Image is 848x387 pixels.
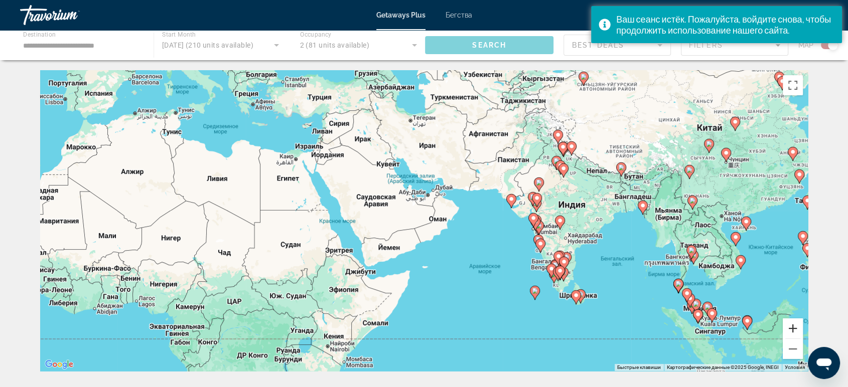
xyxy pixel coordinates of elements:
iframe: Кнопка запуска окна обмена сообщениями [808,347,840,379]
a: Бегства [446,11,472,19]
a: Травориум [20,2,120,28]
font: Ваш сеанс истёк. Пожалуйста, войдите снова, чтобы продолжить использование нашего сайта. [616,14,831,36]
a: Условия (ссылка откроется в новой вкладке) [785,364,805,370]
button: Уменьшить [783,339,803,359]
a: Getaways Plus [376,11,426,19]
span: Картографические данные ©2025 Google, INEGI [667,364,779,370]
a: Открыть эту область в Google Картах (в новом окне) [43,358,76,371]
button: Включить полноэкранный режим [783,75,803,95]
div: Ваш сеанс истёк. Пожалуйста, войдите снова, чтобы продолжить использование нашего сайта. [616,14,834,36]
button: Быстрые клавиши [617,364,661,371]
button: Увеличить [783,318,803,338]
img: Google [43,358,76,371]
